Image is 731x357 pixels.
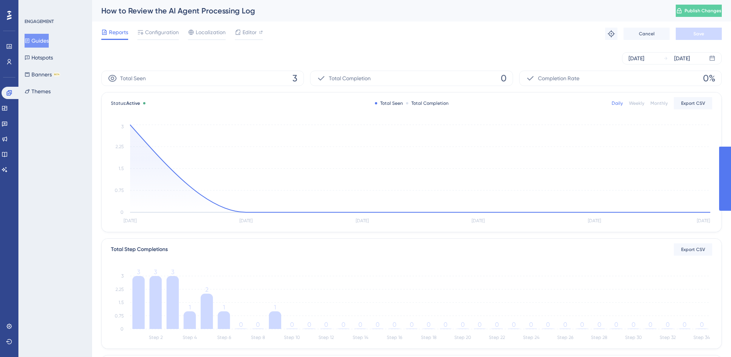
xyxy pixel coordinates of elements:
[120,210,124,215] tspan: 0
[154,268,157,276] tspan: 3
[25,84,51,98] button: Themes
[120,74,146,83] span: Total Seen
[121,124,124,129] tspan: 3
[25,51,53,64] button: Hotspots
[501,72,507,84] span: 0
[119,166,124,171] tspan: 1.5
[115,188,124,193] tspan: 0.75
[693,335,710,340] tspan: Step 34
[101,5,657,16] div: How to Review the AI Agent Processing Log
[693,31,704,37] span: Save
[239,218,252,223] tspan: [DATE]
[683,321,686,328] tspan: 0
[149,335,163,340] tspan: Step 2
[563,321,567,328] tspan: 0
[588,218,601,223] tspan: [DATE]
[685,8,721,14] span: Publish Changes
[546,321,550,328] tspan: 0
[489,335,505,340] tspan: Step 22
[650,100,668,106] div: Monthly
[356,218,369,223] tspan: [DATE]
[529,321,533,328] tspan: 0
[614,321,618,328] tspan: 0
[223,304,225,311] tspan: 1
[116,144,124,149] tspan: 2.25
[120,326,124,332] tspan: 0
[629,100,644,106] div: Weekly
[25,68,60,81] button: BannersBETA
[591,335,607,340] tspan: Step 28
[25,34,49,48] button: Guides
[205,286,208,293] tspan: 2
[674,243,712,256] button: Export CSV
[342,321,345,328] tspan: 0
[629,54,644,63] div: [DATE]
[124,218,137,223] tspan: [DATE]
[639,31,655,37] span: Cancel
[454,335,471,340] tspan: Step 20
[393,321,396,328] tspan: 0
[674,97,712,109] button: Export CSV
[376,321,380,328] tspan: 0
[700,321,704,328] tspan: 0
[109,28,128,37] span: Reports
[406,100,449,106] div: Total Completion
[478,321,482,328] tspan: 0
[243,28,257,37] span: Editor
[660,335,676,340] tspan: Step 32
[290,321,294,328] tspan: 0
[119,300,124,305] tspan: 1.5
[329,74,371,83] span: Total Completion
[703,72,715,84] span: 0%
[538,74,579,83] span: Completion Rate
[324,321,328,328] tspan: 0
[421,335,437,340] tspan: Step 18
[666,321,670,328] tspan: 0
[274,304,276,311] tspan: 1
[495,321,499,328] tspan: 0
[111,100,140,106] span: Status:
[25,18,54,25] div: ENGAGEMENT
[126,101,140,106] span: Active
[284,335,300,340] tspan: Step 10
[189,304,191,311] tspan: 1
[648,321,652,328] tspan: 0
[111,245,168,254] div: Total Step Completions
[427,321,431,328] tspan: 0
[410,321,414,328] tspan: 0
[318,335,334,340] tspan: Step 12
[256,321,260,328] tspan: 0
[239,321,243,328] tspan: 0
[676,28,722,40] button: Save
[353,335,368,340] tspan: Step 14
[115,313,124,319] tspan: 0.75
[597,321,601,328] tspan: 0
[116,287,124,292] tspan: 2.25
[697,218,710,223] tspan: [DATE]
[251,335,265,340] tspan: Step 8
[121,273,124,279] tspan: 3
[171,268,174,276] tspan: 3
[217,335,231,340] tspan: Step 6
[461,321,465,328] tspan: 0
[624,28,670,40] button: Cancel
[196,28,226,37] span: Localization
[53,73,60,76] div: BETA
[292,72,297,84] span: 3
[183,335,197,340] tspan: Step 4
[674,54,690,63] div: [DATE]
[512,321,516,328] tspan: 0
[625,335,642,340] tspan: Step 30
[444,321,447,328] tspan: 0
[632,321,635,328] tspan: 0
[307,321,311,328] tspan: 0
[557,335,573,340] tspan: Step 26
[358,321,362,328] tspan: 0
[699,327,722,350] iframe: UserGuiding AI Assistant Launcher
[137,268,140,276] tspan: 3
[612,100,623,106] div: Daily
[681,100,705,106] span: Export CSV
[387,335,402,340] tspan: Step 16
[676,5,722,17] button: Publish Changes
[523,335,540,340] tspan: Step 24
